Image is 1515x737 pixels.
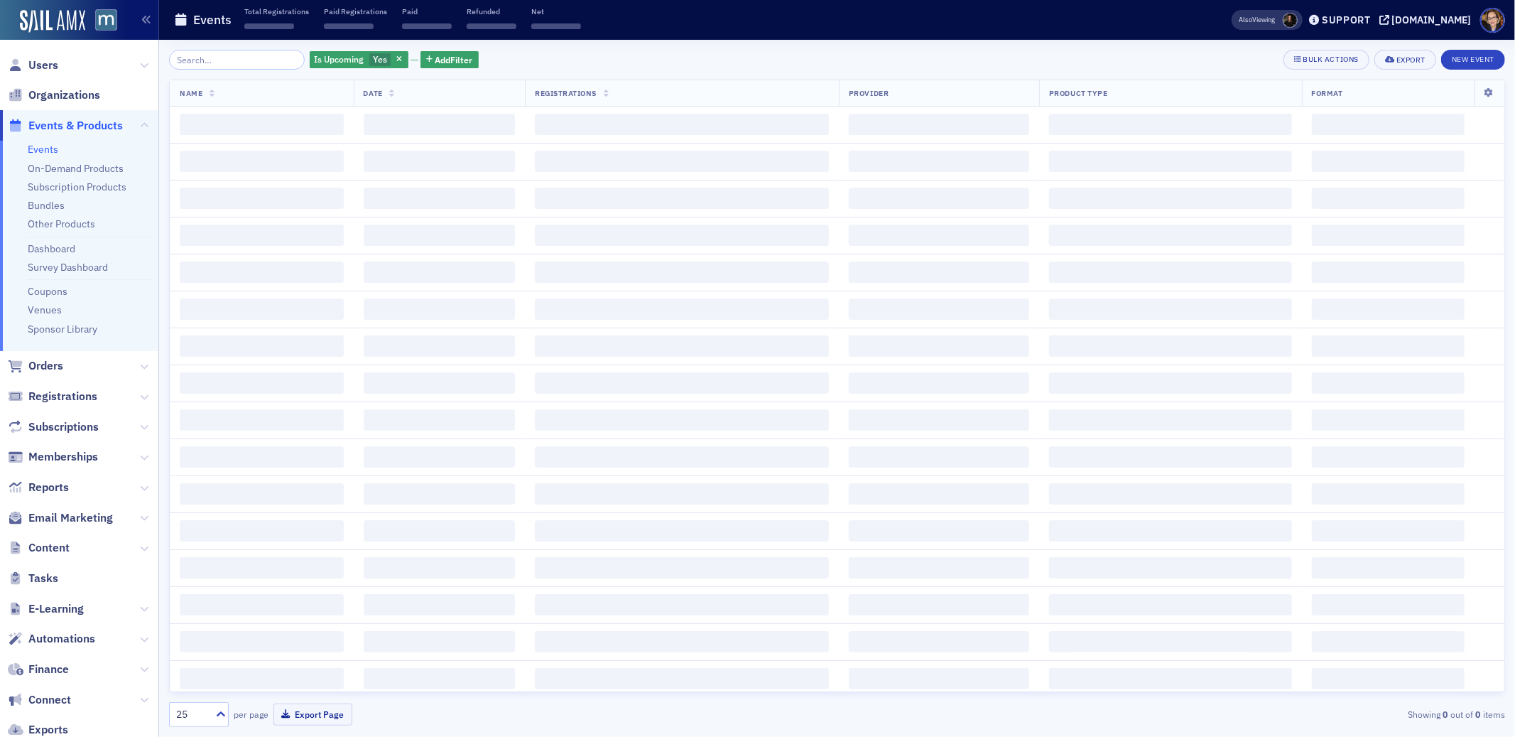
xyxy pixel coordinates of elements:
[28,449,98,465] span: Memberships
[1239,15,1276,25] span: Viewing
[1283,50,1369,70] button: Bulk Actions
[28,601,84,617] span: E-Learning
[535,88,597,98] span: Registrations
[1312,225,1465,246] span: ‌
[28,118,123,134] span: Events & Products
[364,262,516,283] span: ‌
[1049,114,1292,135] span: ‌
[364,225,516,246] span: ‌
[180,262,344,283] span: ‌
[8,510,113,526] a: Email Marketing
[1312,335,1465,357] span: ‌
[180,483,344,505] span: ‌
[8,419,99,435] a: Subscriptions
[849,631,1029,652] span: ‌
[28,358,63,374] span: Orders
[535,557,829,579] span: ‌
[849,225,1029,246] span: ‌
[176,707,207,722] div: 25
[273,704,352,726] button: Export Page
[535,594,829,615] span: ‌
[180,88,202,98] span: Name
[1312,557,1465,579] span: ‌
[1049,594,1292,615] span: ‌
[849,298,1029,320] span: ‌
[849,668,1029,689] span: ‌
[364,372,516,394] span: ‌
[364,188,516,209] span: ‌
[364,557,516,579] span: ‌
[28,323,97,335] a: Sponsor Library
[364,594,516,615] span: ‌
[244,6,309,16] p: Total Registrations
[849,557,1029,579] span: ‌
[420,51,479,69] button: AddFilter
[180,557,344,579] span: ‌
[8,662,69,677] a: Finance
[85,9,117,33] a: View Homepage
[535,262,829,283] span: ‌
[180,631,344,652] span: ‌
[180,151,344,172] span: ‌
[180,594,344,615] span: ‌
[364,668,516,689] span: ‌
[364,483,516,505] span: ‌
[8,631,95,647] a: Automations
[1049,225,1292,246] span: ‌
[180,372,344,394] span: ‌
[28,217,95,230] a: Other Products
[849,409,1029,431] span: ‌
[1049,88,1107,98] span: Product Type
[364,335,516,357] span: ‌
[28,199,65,212] a: Bundles
[20,10,85,33] img: SailAMX
[1049,151,1292,172] span: ‌
[28,242,75,255] a: Dashboard
[1312,594,1465,615] span: ‌
[8,449,98,465] a: Memberships
[180,520,344,542] span: ‌
[535,372,829,394] span: ‌
[1441,50,1505,70] button: New Event
[1049,668,1292,689] span: ‌
[467,23,516,29] span: ‌
[28,571,58,586] span: Tasks
[535,668,829,689] span: ‌
[180,335,344,357] span: ‌
[28,181,126,193] a: Subscription Products
[1312,446,1465,468] span: ‌
[364,520,516,542] span: ‌
[8,358,63,374] a: Orders
[1312,483,1465,505] span: ‌
[1441,52,1505,65] a: New Event
[849,483,1029,505] span: ‌
[28,285,67,298] a: Coupons
[1312,631,1465,652] span: ‌
[1312,298,1465,320] span: ‌
[234,708,268,721] label: per page
[28,261,108,274] a: Survey Dashboard
[849,520,1029,542] span: ‌
[28,87,100,103] span: Organizations
[28,510,113,526] span: Email Marketing
[180,668,344,689] span: ‌
[324,23,374,29] span: ‌
[180,446,344,468] span: ‌
[1049,483,1292,505] span: ‌
[364,88,383,98] span: Date
[28,662,69,677] span: Finance
[1312,668,1465,689] span: ‌
[849,114,1029,135] span: ‌
[1049,409,1292,431] span: ‌
[180,225,344,246] span: ‌
[535,409,829,431] span: ‌
[1283,13,1298,28] span: Lauren McDonough
[467,6,516,16] p: Refunded
[1392,14,1472,26] div: [DOMAIN_NAME]
[315,53,364,65] span: Is Upcoming
[849,151,1029,172] span: ‌
[28,419,99,435] span: Subscriptions
[535,151,829,172] span: ‌
[535,114,829,135] span: ‌
[849,335,1029,357] span: ‌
